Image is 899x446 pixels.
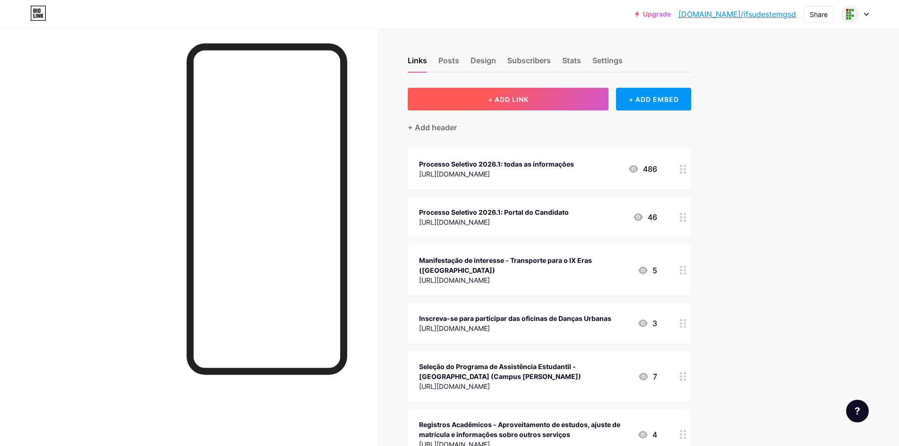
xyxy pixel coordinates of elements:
div: Subscribers [507,55,551,72]
div: + ADD EMBED [616,88,691,110]
div: Seleção do Programa de Assistência Estudantil - [GEOGRAPHIC_DATA] (Campus [PERSON_NAME]) [419,362,630,381]
div: 7 [638,371,657,382]
div: Processo Seletivo 2026.1: todas as informações [419,159,574,169]
div: [URL][DOMAIN_NAME] [419,169,574,179]
div: [URL][DOMAIN_NAME] [419,217,569,227]
div: 486 [628,163,657,175]
div: [URL][DOMAIN_NAME] [419,323,611,333]
div: Links [408,55,427,72]
div: 3 [637,318,657,329]
div: Registros Acadêmicos - Aproveitamento de estudos, ajuste de matrícula e informações sobre outros ... [419,420,630,439]
div: Settings [592,55,623,72]
div: 5 [637,265,657,276]
span: + ADD LINK [488,95,529,103]
div: Stats [562,55,581,72]
div: Inscreva-se para participar das oficinas de Danças Urbanas [419,313,611,323]
div: 46 [633,211,657,223]
div: Design [471,55,496,72]
div: Posts [438,55,459,72]
div: 4 [637,429,657,440]
a: Upgrade [635,10,671,18]
img: ifsudestemgsd [841,5,859,23]
div: Share [810,9,828,19]
div: [URL][DOMAIN_NAME] [419,275,630,285]
button: + ADD LINK [408,88,608,110]
div: Manifestação de interesse - Transporte para o IX Eras ([GEOGRAPHIC_DATA]) [419,255,630,275]
div: + Add header [408,122,457,133]
div: Processo Seletivo 2026.1: Portal do Candidato [419,207,569,217]
a: [DOMAIN_NAME]/ifsudestemgsd [678,8,796,20]
div: [URL][DOMAIN_NAME] [419,381,630,391]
